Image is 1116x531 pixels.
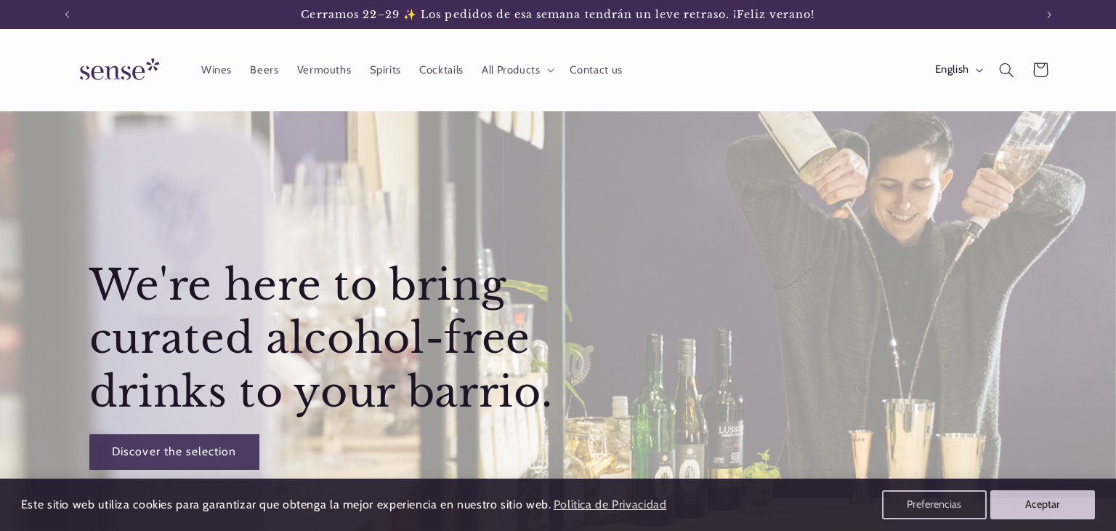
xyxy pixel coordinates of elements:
[370,63,401,77] span: Spirits
[192,54,240,86] a: Wines
[201,63,232,77] span: Wines
[570,63,622,77] span: Contact us
[241,54,288,86] a: Beers
[990,53,1023,87] summary: Search
[250,63,278,77] span: Beers
[551,492,668,518] a: Política de Privacidad (opens in a new tab)
[288,54,360,86] a: Vermouths
[935,62,969,78] span: English
[561,54,632,86] a: Contact us
[411,54,473,86] a: Cocktails
[990,490,1095,519] button: Aceptar
[297,63,352,77] span: Vermouths
[926,55,990,84] button: English
[882,490,987,519] button: Preferencias
[301,8,814,21] span: Cerramos 22–29 ✨ Los pedidos de esa semana tendrán un leve retraso. ¡Feliz verano!
[89,434,259,470] a: Discover the selection
[57,44,177,97] a: Sense
[360,54,411,86] a: Spirits
[21,498,551,511] span: Este sitio web utiliza cookies para garantizar que obtenga la mejor experiencia en nuestro sitio ...
[419,63,464,77] span: Cocktails
[62,49,171,91] img: Sense
[472,54,561,86] summary: All Products
[89,258,554,419] h2: We're here to bring curated alcohol-free drinks to your barrio.
[482,63,541,77] span: All Products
